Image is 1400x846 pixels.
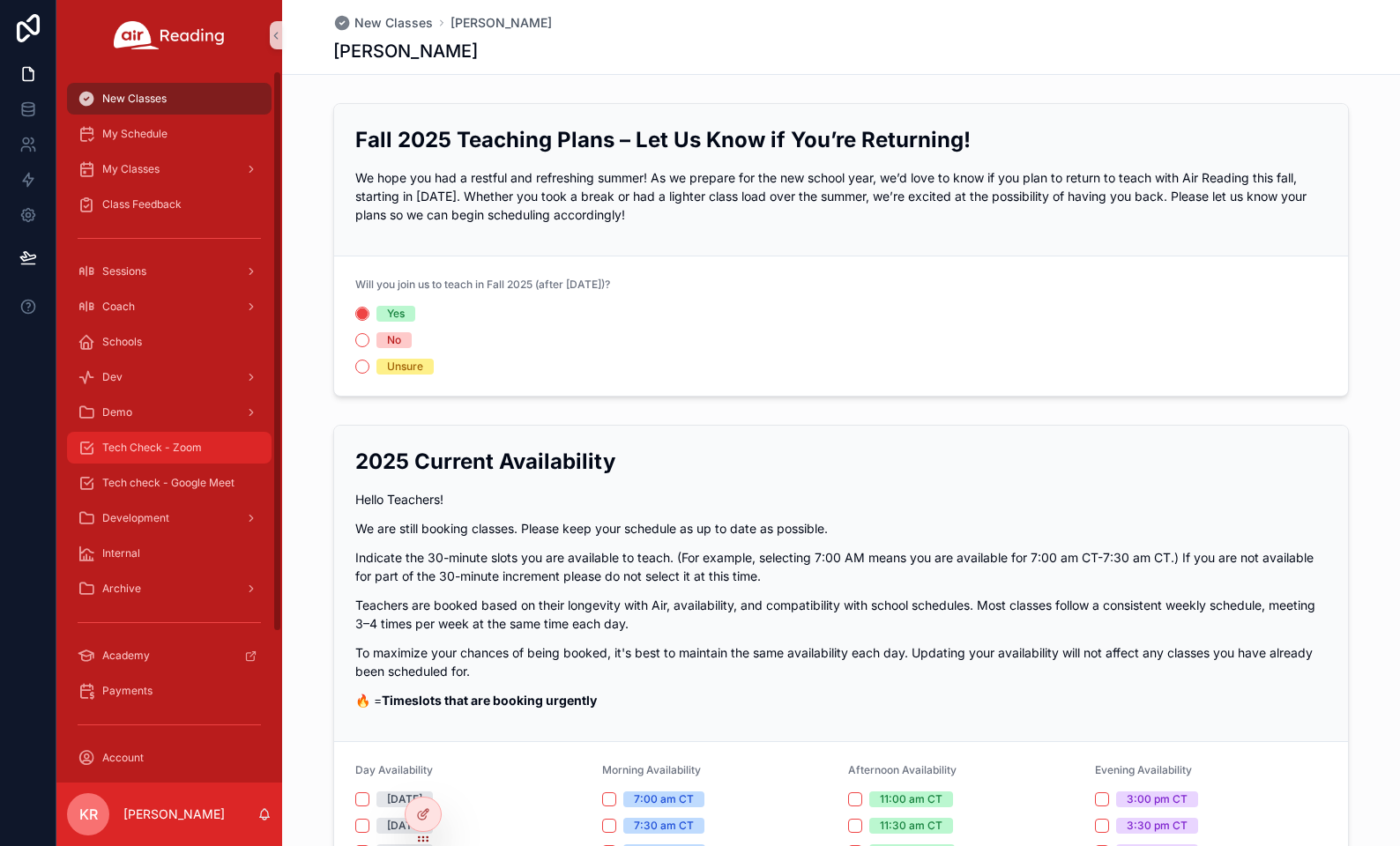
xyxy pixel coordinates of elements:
div: 7:00 am CT [634,791,694,807]
span: Class Feedback [102,197,182,211]
a: Account [67,742,272,774]
span: Payments [102,684,153,698]
div: 3:00 pm CT [1127,791,1188,807]
span: Account [102,751,144,765]
span: Evening Availability [1095,763,1192,776]
div: No [387,332,401,348]
div: 3:30 pm CT [1127,818,1188,834]
a: Internal [67,538,272,569]
img: App logo [114,21,225,49]
a: Archive [67,573,272,605]
h2: Fall 2025 Teaching Plans – Let Us Know if You’re Returning! [355,125,1327,154]
span: Schools [102,335,142,349]
span: My Schedule [102,127,168,141]
div: [DATE] [387,791,422,807]
a: New Classes [333,14,433,32]
span: Demo [102,405,132,419]
span: Development [102,511,169,525]
a: Development [67,502,272,534]
p: Hello Teachers! [355,490,1327,508]
a: Academy [67,640,272,672]
h2: 2025 Current Availability [355,447,1327,476]
span: Internal [102,546,140,560]
span: Afternoon Availability [848,763,957,776]
a: New Classes [67,83,272,115]
span: KR [79,804,98,825]
a: Schools [67,326,272,358]
a: Payments [67,675,272,707]
a: Class Feedback [67,189,272,220]
span: Dev [102,370,123,384]
span: Tech Check - Zoom [102,441,202,455]
div: Yes [387,306,405,322]
span: Sessions [102,264,146,278]
span: Morning Availability [602,763,701,776]
p: Teachers are booked based on their longevity with Air, availability, and compatibility with schoo... [355,596,1327,633]
a: Demo [67,397,272,428]
a: Tech Check - Zoom [67,432,272,464]
div: [DATE] [387,818,422,834]
div: 11:30 am CT [880,818,942,834]
a: [PERSON_NAME] [451,14,552,32]
a: Dev [67,361,272,393]
div: scrollable content [56,70,282,783]
div: Unsure [387,359,423,375]
span: My Classes [102,162,160,176]
h1: [PERSON_NAME] [333,39,478,63]
span: Tech check - Google Meet [102,476,235,490]
a: Tech check - Google Meet [67,467,272,499]
span: New Classes [102,92,167,106]
a: Coach [67,291,272,323]
span: Will you join us to teach in Fall 2025 (after [DATE])? [355,278,610,291]
a: Sessions [67,256,272,287]
div: 11:00 am CT [880,791,942,807]
p: [PERSON_NAME] [123,805,225,823]
a: My Schedule [67,118,272,150]
p: We are still booking classes. Please keep your schedule as up to date as possible. [355,519,1327,538]
span: Day Availability [355,763,433,776]
a: My Classes [67,153,272,185]
p: We hope you had a restful and refreshing summer! As we prepare for the new school year, we’d love... [355,168,1327,224]
p: Indicate the 30-minute slots you are available to teach. (For example, selecting 7:00 AM means yo... [355,548,1327,585]
span: Coach [102,300,135,314]
p: To maximize your chances of being booked, it's best to maintain the same availability each day. U... [355,643,1327,680]
div: 7:30 am CT [634,818,694,834]
strong: Timeslots that are booking urgently [382,693,597,708]
span: Archive [102,582,141,596]
span: Academy [102,649,150,663]
p: 🔥 = [355,691,1327,709]
span: New Classes [354,14,433,32]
